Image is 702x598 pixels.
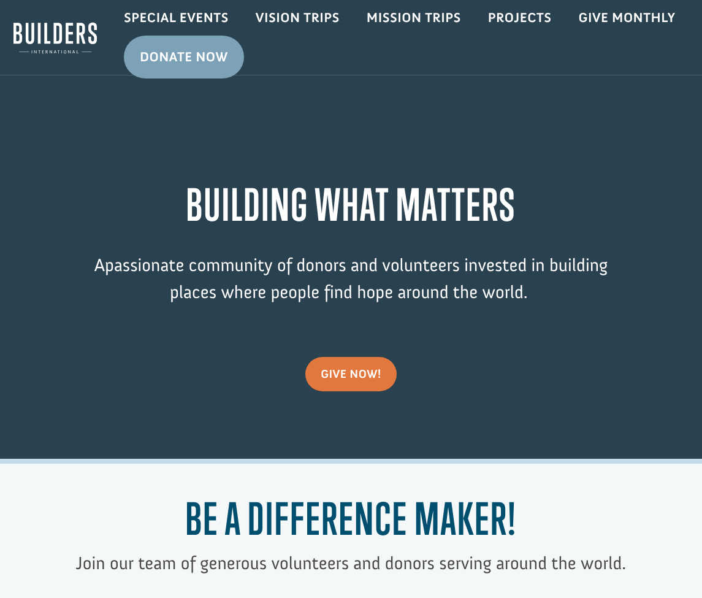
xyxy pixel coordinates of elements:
p: passionate community of donors and volunteers invested in building places where people find hope ... [71,252,632,324]
span: Join our team of generous volunteers and donors serving around the world. [76,552,626,574]
a: give now! [305,357,397,391]
span: A [94,254,105,276]
h1: Be a Difference Maker! [71,493,632,550]
h1: BUILDING WHAT MATTERS [71,179,632,236]
img: Builders International [13,19,97,57]
a: Donate Now [124,36,244,79]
